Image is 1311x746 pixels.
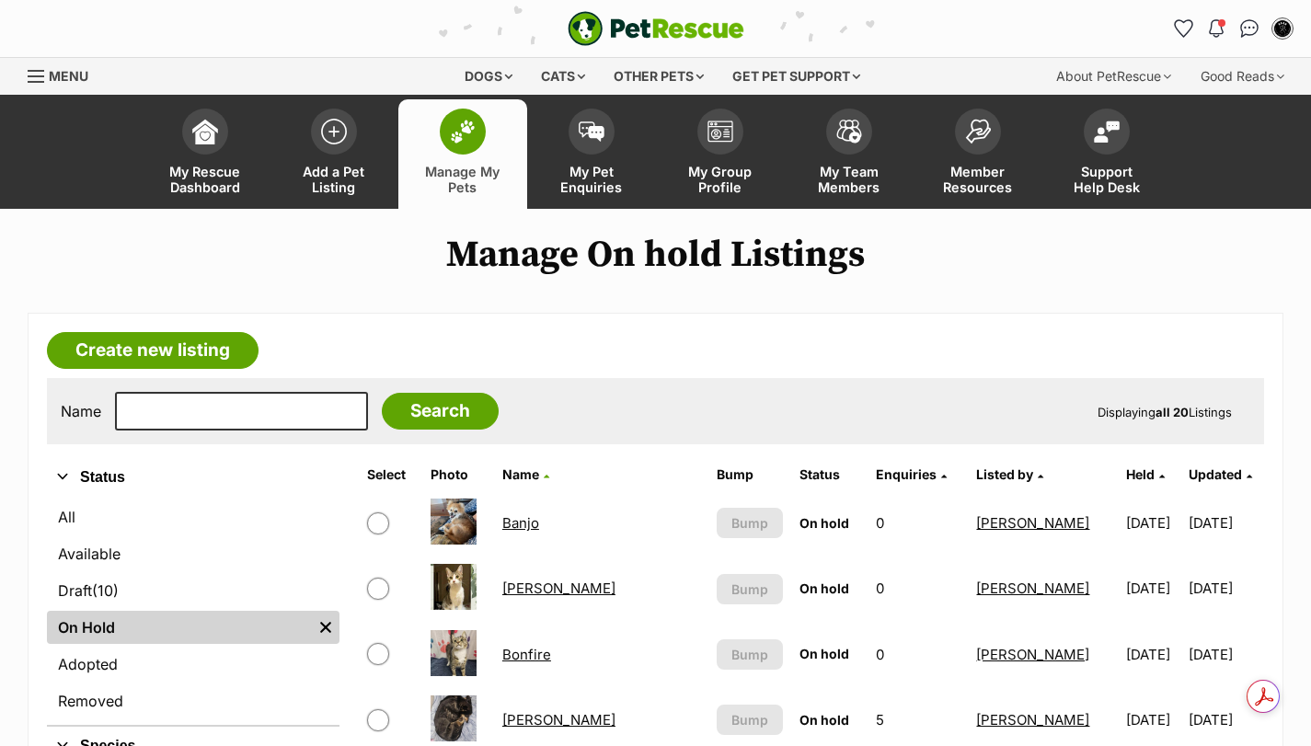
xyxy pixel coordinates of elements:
[49,68,88,84] span: Menu
[799,712,849,728] span: On hold
[1209,19,1224,38] img: notifications-46538b983faf8c2785f20acdc204bb7945ddae34d4c08c2a6579f10ce5e182be.svg
[785,99,914,209] a: My Team Members
[1126,466,1165,482] a: Held
[976,466,1043,482] a: Listed by
[1189,466,1242,482] span: Updated
[808,164,891,195] span: My Team Members
[47,465,339,489] button: Status
[679,164,762,195] span: My Group Profile
[792,460,867,489] th: Status
[1168,14,1198,43] a: Favourites
[502,580,615,597] a: [PERSON_NAME]
[502,466,549,482] a: Name
[731,645,768,664] span: Bump
[28,58,101,91] a: Menu
[876,466,937,482] span: translation missing: en.admin.listings.index.attributes.enquiries
[293,164,375,195] span: Add a Pet Listing
[398,99,527,209] a: Manage My Pets
[1119,557,1187,620] td: [DATE]
[1189,557,1262,620] td: [DATE]
[1119,623,1187,686] td: [DATE]
[47,500,339,534] a: All
[568,11,744,46] a: PetRescue
[799,580,849,596] span: On hold
[141,99,270,209] a: My Rescue Dashboard
[914,99,1042,209] a: Member Resources
[656,99,785,209] a: My Group Profile
[47,537,339,570] a: Available
[709,460,790,489] th: Bump
[719,58,873,95] div: Get pet support
[1189,491,1262,555] td: [DATE]
[1094,121,1120,143] img: help-desk-icon-fdf02630f3aa405de69fd3d07c3f3aa587a6932b1a1747fa1d2bba05be0121f9.svg
[601,58,717,95] div: Other pets
[1119,491,1187,555] td: [DATE]
[1098,405,1232,419] span: Displaying Listings
[1240,19,1259,38] img: chat-41dd97257d64d25036548639549fe6c8038ab92f7586957e7f3b1b290dea8141.svg
[1202,14,1231,43] button: Notifications
[868,557,968,620] td: 0
[47,611,312,644] a: On Hold
[502,646,551,663] a: Bonfire
[164,164,247,195] span: My Rescue Dashboard
[1156,405,1189,419] strong: all 20
[1065,164,1148,195] span: Support Help Desk
[192,119,218,144] img: dashboard-icon-eb2f2d2d3e046f16d808141f083e7271f6b2e854fb5c12c21221c1fb7104beca.svg
[1043,58,1184,95] div: About PetRescue
[1189,466,1252,482] a: Updated
[976,711,1089,729] a: [PERSON_NAME]
[527,99,656,209] a: My Pet Enquiries
[450,120,476,143] img: manage-my-pets-icon-02211641906a0b7f246fdf0571729dbe1e7629f14944591b6c1af311fb30b64b.svg
[421,164,504,195] span: Manage My Pets
[731,580,768,599] span: Bump
[731,710,768,729] span: Bump
[799,515,849,531] span: On hold
[502,711,615,729] a: [PERSON_NAME]
[717,508,783,538] button: Bump
[47,497,339,725] div: Status
[1235,14,1264,43] a: Conversations
[717,705,783,735] button: Bump
[876,466,947,482] a: Enquiries
[707,121,733,143] img: group-profile-icon-3fa3cf56718a62981997c0bc7e787c4b2cf8bcc04b72c1350f741eb67cf2f40e.svg
[976,646,1089,663] a: [PERSON_NAME]
[1042,99,1171,209] a: Support Help Desk
[528,58,598,95] div: Cats
[1168,14,1297,43] ul: Account quick links
[868,491,968,555] td: 0
[717,574,783,604] button: Bump
[579,121,604,142] img: pet-enquiries-icon-7e3ad2cf08bfb03b45e93fb7055b45f3efa6380592205ae92323e6603595dc1f.svg
[47,648,339,681] a: Adopted
[965,119,991,143] img: member-resources-icon-8e73f808a243e03378d46382f2149f9095a855e16c252ad45f914b54edf8863c.svg
[312,611,339,644] a: Remove filter
[423,460,493,489] th: Photo
[502,514,539,532] a: Banjo
[937,164,1019,195] span: Member Resources
[799,646,849,661] span: On hold
[502,466,539,482] span: Name
[1188,58,1297,95] div: Good Reads
[976,466,1033,482] span: Listed by
[1268,14,1297,43] button: My account
[976,580,1089,597] a: [PERSON_NAME]
[321,119,347,144] img: add-pet-listing-icon-0afa8454b4691262ce3f59096e99ab1cd57d4a30225e0717b998d2c9b9846f56.svg
[568,11,744,46] img: logo-e224e6f780fb5917bec1dbf3a21bbac754714ae5b6737aabdf751b685950b380.svg
[452,58,525,95] div: Dogs
[61,403,101,419] label: Name
[47,574,339,607] a: Draft
[47,332,259,369] a: Create new listing
[550,164,633,195] span: My Pet Enquiries
[836,120,862,143] img: team-members-icon-5396bd8760b3fe7c0b43da4ab00e1e3bb1a5d9ba89233759b79545d2d3fc5d0d.svg
[47,684,339,717] a: Removed
[270,99,398,209] a: Add a Pet Listing
[360,460,421,489] th: Select
[1126,466,1155,482] span: Held
[731,513,768,533] span: Bump
[868,623,968,686] td: 0
[382,393,499,430] input: Search
[1273,19,1292,38] img: Holly Stokes profile pic
[1189,623,1262,686] td: [DATE]
[976,514,1089,532] a: [PERSON_NAME]
[717,639,783,670] button: Bump
[92,580,119,602] span: (10)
